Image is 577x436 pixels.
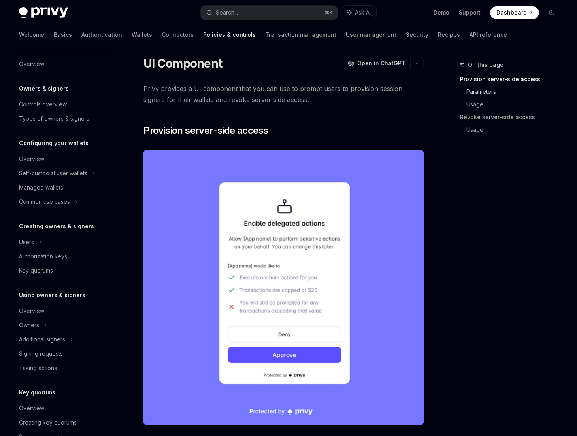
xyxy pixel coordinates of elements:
[201,6,338,20] button: Search...⌘K
[19,306,44,316] div: Overview
[19,335,65,344] div: Additional signers
[357,59,405,67] span: Open in ChatGPT
[162,25,194,44] a: Connectors
[19,59,44,69] div: Overview
[216,8,238,17] div: Search...
[19,100,67,109] div: Controls overview
[355,9,371,17] span: Ask AI
[324,9,333,16] span: ⌘ K
[19,320,39,330] div: Owners
[132,25,152,44] a: Wallets
[19,154,44,164] div: Overview
[19,388,55,397] h5: Key quorums
[490,6,539,19] a: Dashboard
[19,266,53,275] div: Key quorums
[13,249,114,263] a: Authorization keys
[19,7,68,18] img: dark logo
[13,97,114,112] a: Controls overview
[496,9,527,17] span: Dashboard
[19,404,44,413] div: Overview
[13,112,114,126] a: Types of owners & signers
[143,124,268,137] span: Provision server-side access
[466,123,564,136] a: Usage
[460,73,564,85] a: Provision server-side access
[341,6,376,20] button: Ask AI
[19,237,34,247] div: Users
[468,60,503,70] span: On this page
[460,111,564,123] a: Revoke server-side access
[19,183,63,192] div: Managed wallets
[81,25,122,44] a: Authentication
[13,415,114,430] a: Creating key quorums
[343,57,410,70] button: Open in ChatGPT
[434,9,449,17] a: Demo
[466,85,564,98] a: Parameters
[13,401,114,415] a: Overview
[19,349,63,358] div: Signing requests
[143,150,424,425] img: Server sessions
[19,363,57,373] div: Taking actions
[203,25,256,44] a: Policies & controls
[19,84,69,93] h5: Owners & signers
[54,25,72,44] a: Basics
[265,25,336,44] a: Transaction management
[19,138,89,148] h5: Configuring your wallets
[19,197,70,207] div: Common use cases
[19,222,94,231] h5: Creating owners & signers
[19,114,89,123] div: Types of owners & signers
[19,25,44,44] a: Welcome
[19,290,85,300] h5: Using owners & signers
[459,9,481,17] a: Support
[13,57,114,71] a: Overview
[13,347,114,361] a: Signing requests
[13,263,114,278] a: Key quorums
[545,6,558,19] button: Toggle dark mode
[406,25,428,44] a: Security
[143,83,424,105] span: Privy provides a UI component that you can use to prompt users to provision session signers for t...
[470,25,507,44] a: API reference
[13,361,114,375] a: Taking actions
[143,56,222,70] h1: UI Component
[438,25,460,44] a: Recipes
[466,98,564,111] a: Usage
[13,180,114,195] a: Managed wallets
[13,152,114,166] a: Overview
[19,252,67,261] div: Authorization keys
[346,25,396,44] a: User management
[13,304,114,318] a: Overview
[19,169,87,178] div: Self-custodial user wallets
[19,418,77,427] div: Creating key quorums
